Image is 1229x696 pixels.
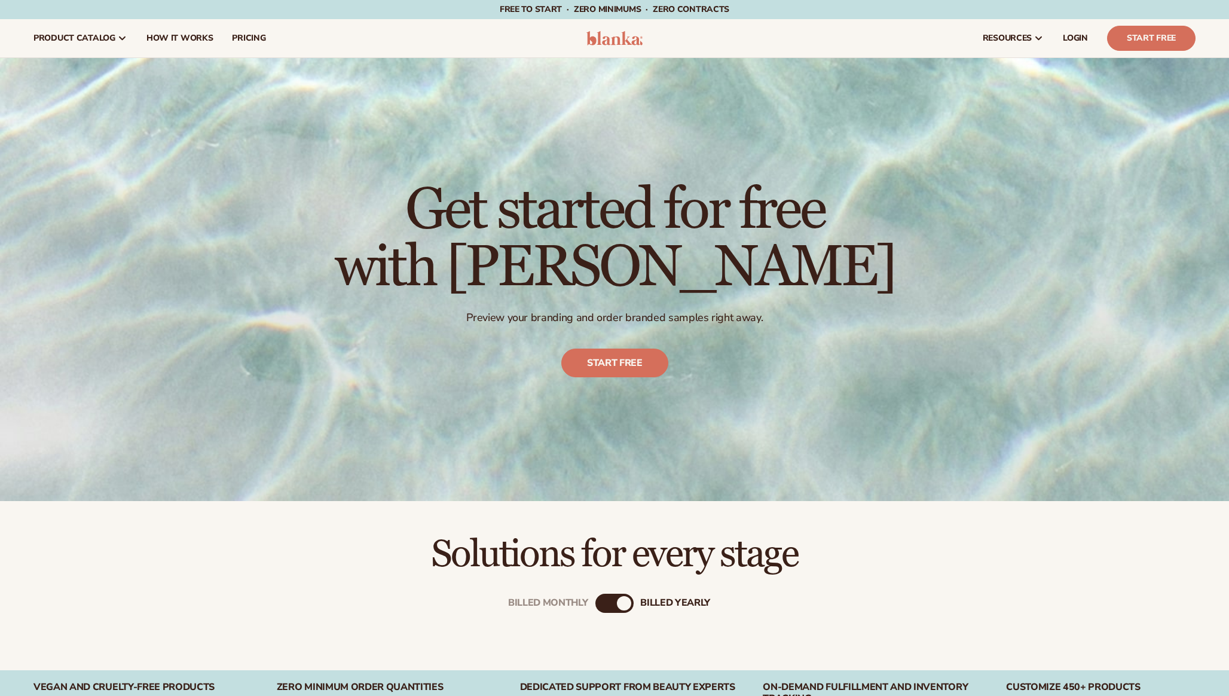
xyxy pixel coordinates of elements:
[500,4,729,15] span: Free to start · ZERO minimums · ZERO contracts
[24,19,137,57] a: product catalog
[1053,19,1097,57] a: LOGIN
[1107,26,1196,51] a: Start Free
[983,33,1032,43] span: resources
[508,598,588,609] div: Billed Monthly
[222,19,275,57] a: pricing
[146,33,213,43] span: How It Works
[973,19,1053,57] a: resources
[586,31,643,45] img: logo
[137,19,223,57] a: How It Works
[520,682,753,693] div: Dedicated Support From Beauty Experts
[33,33,115,43] span: product catalog
[335,182,895,297] h1: Get started for free with [PERSON_NAME]
[1063,33,1088,43] span: LOGIN
[33,535,1196,575] h2: Solutions for every stage
[335,311,895,325] p: Preview your branding and order branded samples right away.
[33,682,266,693] div: Vegan and Cruelty-Free Products
[277,682,509,693] div: Zero Minimum Order QuantitieS
[640,598,710,609] div: billed Yearly
[232,33,265,43] span: pricing
[561,349,668,377] a: Start free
